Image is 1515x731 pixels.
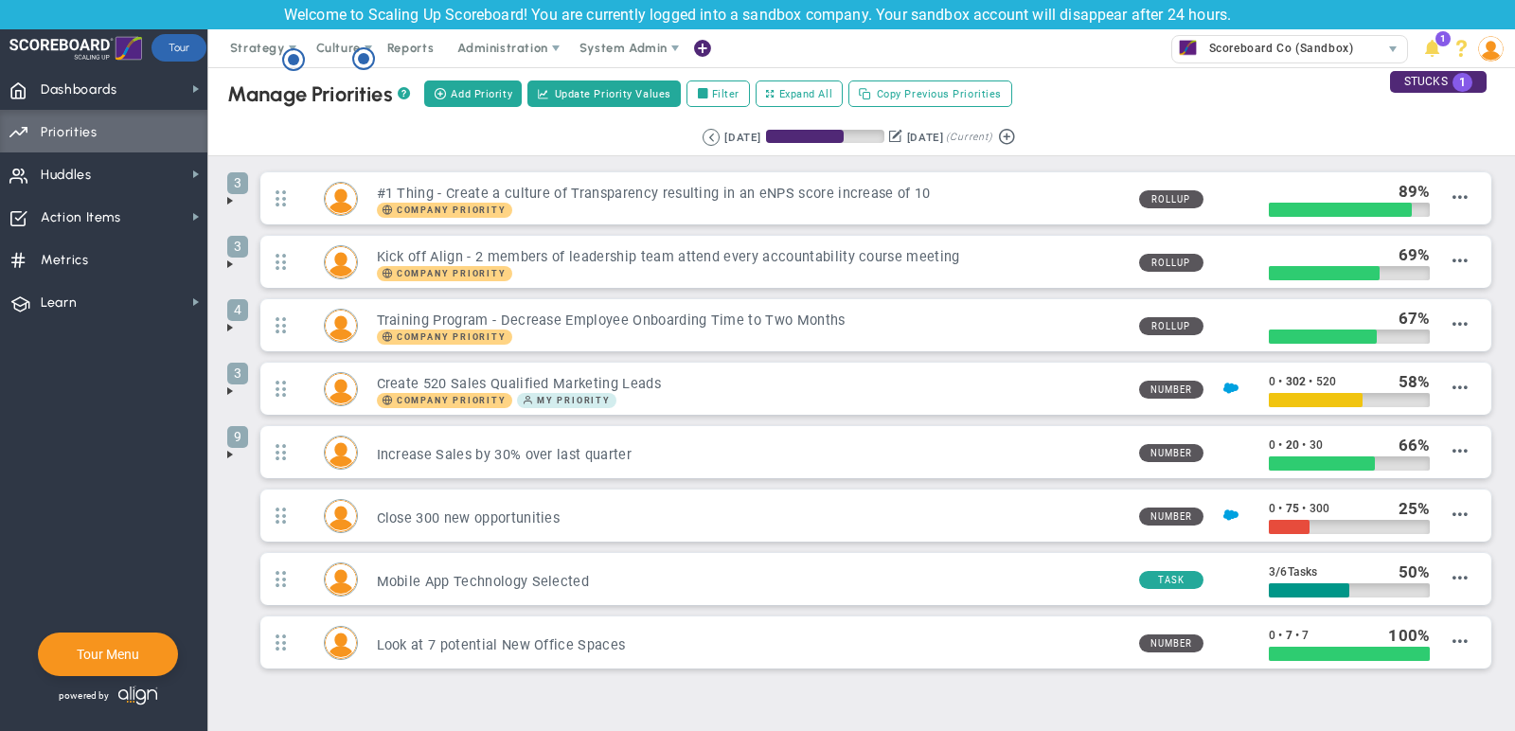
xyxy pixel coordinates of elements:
div: Miguel Cabrera [324,245,358,279]
span: Update Priority Values [555,86,671,102]
img: Mark Collins [325,183,357,215]
span: 9 [227,426,248,448]
span: 50 [1399,562,1417,581]
div: % [1399,371,1431,392]
span: Company Priority [397,396,507,405]
span: 4 [227,299,248,321]
span: 30 [1310,438,1323,452]
button: Add Priority [424,80,522,107]
span: 3 [227,236,248,258]
span: 1 [1453,73,1472,92]
span: 3 [227,363,248,384]
div: Lisa Jenkins [324,309,358,343]
span: Scoreboard Co (Sandbox) [1200,36,1353,61]
span: Company Priority [397,269,507,278]
span: Number [1139,381,1203,399]
span: 0 [1269,438,1275,452]
span: / [1275,564,1280,579]
div: Tom Johnson [324,626,358,660]
span: Culture [316,41,361,55]
span: 75 [1286,502,1299,515]
button: Tour Menu [71,646,145,663]
span: 25 [1399,499,1417,518]
span: Action Items [41,198,121,238]
div: % [1399,562,1431,582]
span: Administration [457,41,547,55]
span: Company Priority [377,330,512,345]
span: 67 [1399,309,1417,328]
button: Update Priority Values [527,80,681,107]
h3: Training Program - Decrease Employee Onboarding Time to Two Months [377,312,1124,330]
span: Strategy [230,41,285,55]
span: 0 [1269,375,1275,388]
span: • [1302,502,1306,515]
img: Lucy Rodriguez [325,563,357,596]
div: Mark Collins [324,499,358,533]
img: Mark Collins [325,500,357,532]
h3: Mobile App Technology Selected [377,573,1124,591]
span: 300 [1310,502,1329,515]
span: 0 [1269,629,1275,642]
span: System Admin [579,41,668,55]
img: Salesforce Enabled<br />Sandbox: Quarterly Leads and Opportunities [1223,381,1239,396]
span: Metrics [41,241,89,280]
span: • [1302,438,1306,452]
div: % [1399,498,1431,519]
span: My Priority [517,393,616,408]
span: Number [1139,634,1203,652]
span: select [1380,36,1407,62]
label: Filter [686,80,750,107]
li: Help & Frequently Asked Questions (FAQ) [1447,29,1476,67]
span: Huddles [41,155,92,195]
span: • [1309,375,1312,388]
h3: Close 300 new opportunities [377,509,1124,527]
img: Lisa Jenkins [325,310,357,342]
img: Miguel Cabrera [325,246,357,278]
span: • [1278,629,1282,642]
img: 33494.Company.photo [1176,36,1200,60]
span: • [1295,629,1299,642]
span: 100 [1388,626,1417,645]
span: 89 [1399,182,1417,201]
span: Learn [41,283,77,323]
span: • [1278,438,1282,452]
div: Katie Williams [324,436,358,470]
div: Manage Priorities [227,81,410,107]
h3: Create 520 Sales Qualified Marketing Leads [377,375,1124,393]
span: Rollup [1139,317,1203,335]
span: • [1278,502,1282,515]
h3: Look at 7 potential New Office Spaces [377,636,1124,654]
span: Dashboards [41,70,117,110]
img: Salesforce Enabled<br />Sandbox: Quarterly Leads and Opportunities [1223,508,1239,523]
span: 0 [1269,502,1275,515]
span: 7 [1286,629,1292,642]
span: Company Priority [397,205,507,215]
button: Expand All [756,80,843,107]
span: Copy Previous Priorities [877,86,1002,102]
span: 69 [1399,245,1417,264]
span: 20 [1286,438,1299,452]
span: Add Priority [451,86,512,102]
div: Period Progress: 66% Day 60 of 90 with 30 remaining. [766,130,884,143]
li: Announcements [1417,29,1447,67]
span: Tasks [1288,565,1318,579]
span: • [1278,375,1282,388]
div: % [1388,625,1430,646]
span: Number [1139,508,1203,526]
span: Priorities [41,113,98,152]
span: Reports [378,29,444,67]
div: % [1399,435,1431,455]
span: Task [1139,571,1203,589]
span: Company Priority [377,393,512,408]
img: Katie Williams [325,437,357,469]
button: Go to previous period [703,129,720,146]
span: 58 [1399,372,1417,391]
span: Expand All [779,86,833,102]
span: Rollup [1139,254,1203,272]
span: Company Priority [397,332,507,342]
span: 7 [1302,629,1309,642]
span: 3 6 [1269,565,1317,579]
button: Copy Previous Priorities [848,80,1012,107]
div: Powered by Align [38,681,240,710]
div: STUCKS [1390,71,1487,93]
